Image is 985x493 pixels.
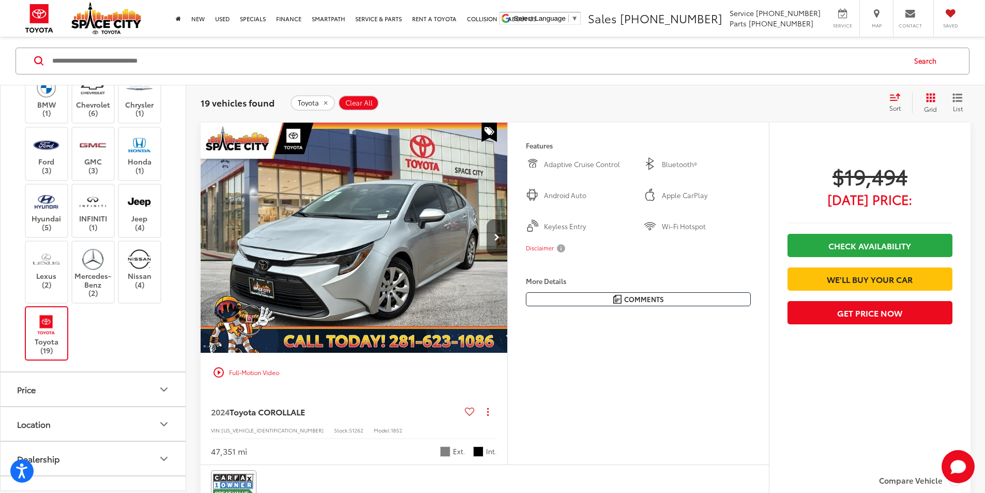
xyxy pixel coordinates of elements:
[662,159,751,170] span: Bluetooth®
[544,159,633,170] span: Adaptive Cruise Control
[473,446,483,457] span: Black
[72,132,114,174] label: GMC (3)
[221,426,324,434] span: [US_VEHICLE_IDENTIFICATION_NUMBER]
[568,14,569,22] span: ​
[942,450,975,483] svg: Start Chat
[79,247,107,271] img: Space City Toyota in Humble, TX)
[730,18,747,28] span: Parts
[211,426,221,434] span: VIN:
[32,189,60,214] img: Space City Toyota in Humble, TX)
[453,446,465,456] span: Ext.
[787,234,952,257] a: Check Availability
[1,407,187,441] button: LocationLocation
[787,163,952,189] span: $19,494
[32,76,60,100] img: Space City Toyota in Humble, TX)
[338,95,379,110] button: Clear All
[904,48,951,73] button: Search
[345,98,373,107] span: Clear All
[119,76,161,117] label: Chrysler (1)
[889,103,901,112] span: Sort
[912,92,945,113] button: Grid View
[374,426,391,434] span: Model:
[72,189,114,231] label: INFINITI (1)
[787,194,952,204] span: [DATE] Price:
[26,132,68,174] label: Ford (3)
[613,295,622,304] img: Comments
[945,92,971,113] button: List View
[624,294,664,304] span: Comments
[620,10,722,26] span: [PHONE_NUMBER]
[230,406,296,417] span: Toyota COROLLA
[899,22,922,29] span: Contact
[942,450,975,483] button: Toggle Chat Window
[334,426,349,434] span: Stock:
[26,76,68,117] label: BMW (1)
[588,10,617,26] span: Sales
[26,312,68,354] label: Toyota (19)
[26,247,68,289] label: Lexus (2)
[125,76,154,100] img: Space City Toyota in Humble, TX)
[865,22,888,29] span: Map
[486,446,497,456] span: Int.
[32,132,60,157] img: Space City Toyota in Humble, TX)
[487,219,507,256] button: Next image
[79,76,107,100] img: Space City Toyota in Humble, TX)
[211,406,230,417] span: 2024
[884,92,912,113] button: Select sort value
[32,312,60,337] img: Space City Toyota in Humble, TX)
[487,408,489,416] span: dropdown dots
[72,76,114,117] label: Chevrolet (6)
[349,426,363,434] span: S1262
[17,384,36,394] div: Price
[296,406,305,417] span: LE
[952,103,963,112] span: List
[1,372,187,406] button: PricePrice
[119,132,161,174] label: Honda (1)
[79,189,107,214] img: Space City Toyota in Humble, TX)
[730,8,754,18] span: Service
[479,402,497,421] button: Actions
[1,442,187,475] button: DealershipDealership
[544,190,633,201] span: Android Auto
[79,132,107,157] img: Space City Toyota in Humble, TX)
[201,96,275,108] span: 19 vehicles found
[526,237,567,259] button: Disclaimer
[119,247,161,289] label: Nissan (4)
[119,189,161,231] label: Jeep (4)
[831,22,854,29] span: Service
[211,445,247,457] div: 47,351 mi
[571,14,578,22] span: ▼
[662,221,751,232] span: Wi-Fi Hotspot
[756,8,821,18] span: [PHONE_NUMBER]
[662,190,751,201] span: Apple CarPlay
[158,452,170,465] div: Dealership
[924,104,937,113] span: Grid
[526,292,751,306] button: Comments
[200,123,508,354] img: 2024 Toyota COROLLA LE FWD
[298,98,319,107] span: Toyota
[17,454,59,464] div: Dealership
[158,417,170,430] div: Location
[787,267,952,291] a: We'll Buy Your Car
[158,383,170,395] div: Price
[51,48,904,73] input: Search by Make, Model, or Keyword
[291,95,335,110] button: remove Toyota
[125,132,154,157] img: Space City Toyota in Humble, TX)
[481,123,497,142] span: Special
[72,247,114,297] label: Mercedes-Benz (2)
[514,14,566,22] span: Select Language
[939,22,962,29] span: Saved
[526,244,554,252] span: Disclaimer
[17,419,51,429] div: Location
[879,475,960,486] label: Compare Vehicle
[391,426,402,434] span: 1852
[440,446,450,457] span: Silver Me.
[526,277,751,285] h4: More Details
[32,247,60,271] img: Space City Toyota in Humble, TX)
[26,189,68,231] label: Hyundai (5)
[749,18,813,28] span: [PHONE_NUMBER]
[125,189,154,214] img: Space City Toyota in Humble, TX)
[544,221,633,232] span: Keyless Entry
[211,406,461,417] a: 2024Toyota COROLLALE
